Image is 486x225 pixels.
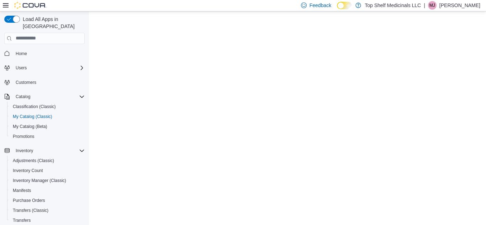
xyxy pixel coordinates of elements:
[429,1,435,10] span: MJ
[20,16,85,30] span: Load All Apps in [GEOGRAPHIC_DATA]
[1,48,88,59] button: Home
[13,178,66,183] span: Inventory Manager (Classic)
[10,206,85,215] span: Transfers (Classic)
[7,166,88,176] button: Inventory Count
[13,49,85,58] span: Home
[1,92,88,102] button: Catalog
[10,196,48,205] a: Purchase Orders
[10,156,85,165] span: Adjustments (Classic)
[10,216,85,225] span: Transfers
[439,1,480,10] p: [PERSON_NAME]
[7,132,88,141] button: Promotions
[13,78,39,87] a: Customers
[10,166,46,175] a: Inventory Count
[10,112,55,121] a: My Catalog (Classic)
[10,122,50,131] a: My Catalog (Beta)
[13,198,45,203] span: Purchase Orders
[10,102,59,111] a: Classification (Classic)
[13,104,56,109] span: Classification (Classic)
[13,78,85,87] span: Customers
[1,77,88,87] button: Customers
[13,114,52,119] span: My Catalog (Classic)
[7,186,88,195] button: Manifests
[16,80,36,85] span: Customers
[10,156,57,165] a: Adjustments (Classic)
[7,102,88,112] button: Classification (Classic)
[14,2,46,9] img: Cova
[13,146,36,155] button: Inventory
[337,9,337,10] span: Dark Mode
[7,112,88,122] button: My Catalog (Classic)
[13,92,33,101] button: Catalog
[13,188,31,193] span: Manifests
[7,205,88,215] button: Transfers (Classic)
[1,63,88,73] button: Users
[10,132,37,141] a: Promotions
[10,102,85,111] span: Classification (Classic)
[428,1,437,10] div: Melisa Johnson
[16,65,27,71] span: Users
[13,49,30,58] a: Home
[13,168,43,173] span: Inventory Count
[310,2,331,9] span: Feedback
[10,132,85,141] span: Promotions
[10,186,85,195] span: Manifests
[10,186,34,195] a: Manifests
[365,1,421,10] p: Top Shelf Medicinals LLC
[7,176,88,186] button: Inventory Manager (Classic)
[16,51,27,57] span: Home
[16,148,33,154] span: Inventory
[13,158,54,164] span: Adjustments (Classic)
[13,124,47,129] span: My Catalog (Beta)
[13,218,31,223] span: Transfers
[424,1,425,10] p: |
[337,2,352,9] input: Dark Mode
[10,196,85,205] span: Purchase Orders
[13,134,35,139] span: Promotions
[10,176,69,185] a: Inventory Manager (Classic)
[7,156,88,166] button: Adjustments (Classic)
[7,122,88,132] button: My Catalog (Beta)
[13,146,85,155] span: Inventory
[1,146,88,156] button: Inventory
[7,195,88,205] button: Purchase Orders
[10,216,33,225] a: Transfers
[13,64,85,72] span: Users
[13,208,48,213] span: Transfers (Classic)
[10,122,85,131] span: My Catalog (Beta)
[10,166,85,175] span: Inventory Count
[10,176,85,185] span: Inventory Manager (Classic)
[13,92,85,101] span: Catalog
[10,206,51,215] a: Transfers (Classic)
[13,64,30,72] button: Users
[10,112,85,121] span: My Catalog (Classic)
[16,94,30,100] span: Catalog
